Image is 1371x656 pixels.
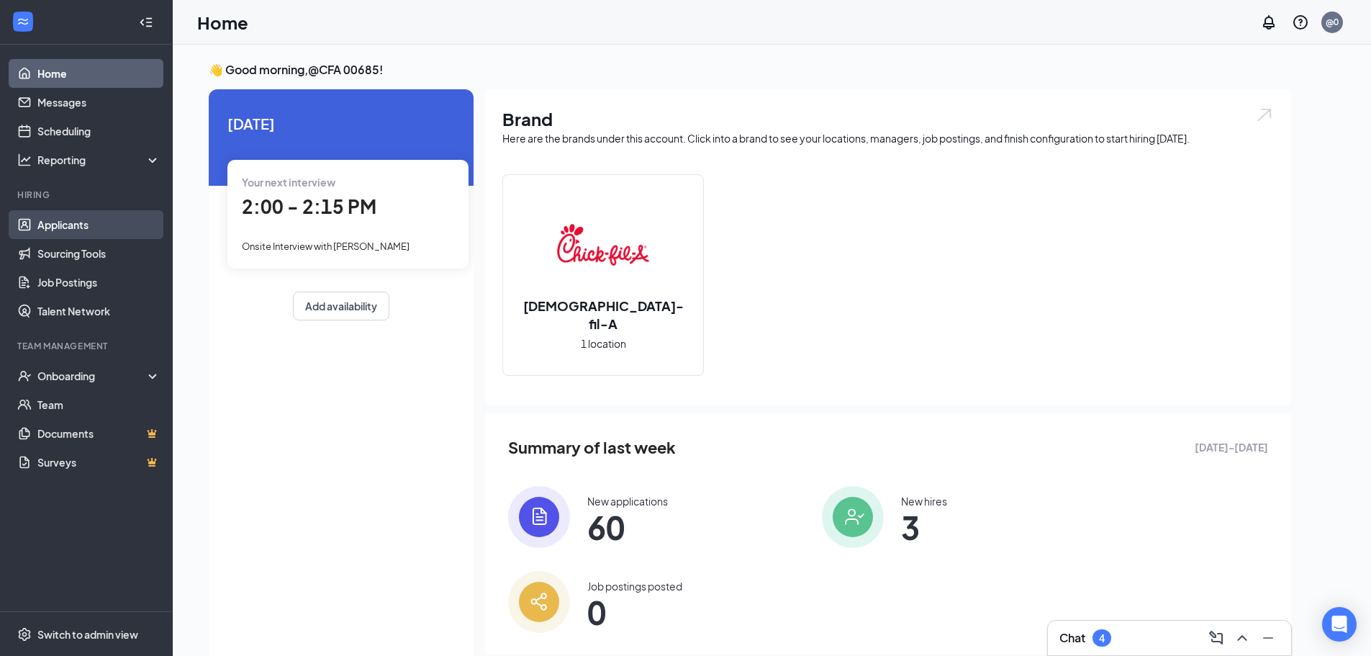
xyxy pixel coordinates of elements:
button: ChevronUp [1231,626,1254,650]
svg: ChevronUp [1234,629,1251,647]
img: icon [508,486,570,548]
svg: Minimize [1259,629,1277,647]
svg: Settings [17,627,32,642]
svg: Notifications [1260,14,1277,31]
svg: ComposeMessage [1208,629,1225,647]
a: Home [37,59,160,88]
span: 1 location [581,336,626,351]
a: DocumentsCrown [37,419,160,448]
a: Applicants [37,210,160,239]
h2: [DEMOGRAPHIC_DATA]-fil-A [503,297,703,333]
div: 4 [1099,632,1105,644]
a: Sourcing Tools [37,239,160,268]
img: Chick-fil-A [557,199,649,291]
div: New applications [587,494,668,508]
a: Talent Network [37,297,160,325]
div: @0 [1326,16,1339,28]
a: Team [37,390,160,419]
span: [DATE] - [DATE] [1195,439,1268,455]
span: Your next interview [242,176,335,189]
h1: Home [197,10,248,35]
span: [DATE] [227,112,455,135]
svg: QuestionInfo [1292,14,1309,31]
div: New hires [901,494,947,508]
button: ComposeMessage [1205,626,1228,650]
div: Team Management [17,340,158,352]
svg: WorkstreamLogo [16,14,30,29]
span: Onsite Interview with [PERSON_NAME] [242,241,410,252]
button: Minimize [1257,626,1280,650]
h1: Brand [502,107,1274,131]
img: open.6027fd2a22e1237b5b06.svg [1255,107,1274,123]
span: 3 [901,514,947,540]
a: SurveysCrown [37,448,160,477]
h3: 👋 Good morning, @CFA 00685 ! [209,62,1291,78]
img: icon [508,571,570,633]
a: Messages [37,88,160,117]
div: Hiring [17,189,158,201]
h3: Chat [1059,630,1085,646]
a: Job Postings [37,268,160,297]
button: Add availability [293,292,389,320]
span: Summary of last week [508,435,676,460]
div: Reporting [37,153,161,167]
a: Scheduling [37,117,160,145]
div: Job postings posted [587,579,682,593]
span: 2:00 - 2:15 PM [242,194,376,218]
svg: UserCheck [17,369,32,383]
svg: Collapse [139,15,153,30]
span: 60 [587,514,668,540]
div: Onboarding [37,369,148,383]
img: icon [822,486,884,548]
span: 0 [587,599,682,625]
div: Switch to admin view [37,627,138,642]
div: Here are the brands under this account. Click into a brand to see your locations, managers, job p... [502,131,1274,145]
svg: Analysis [17,153,32,167]
div: Open Intercom Messenger [1322,607,1357,642]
